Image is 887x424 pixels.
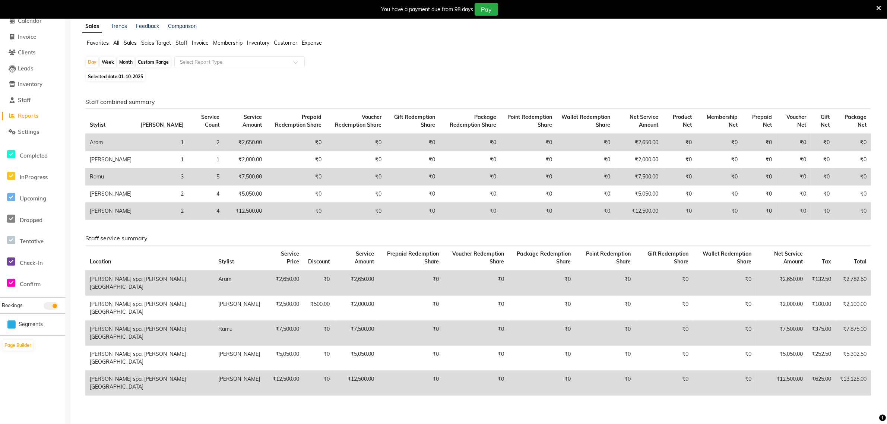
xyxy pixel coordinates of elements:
[811,186,834,203] td: ₹0
[663,168,696,186] td: ₹0
[334,295,378,320] td: ₹2,000.00
[214,295,264,320] td: [PERSON_NAME]
[2,64,63,73] a: Leads
[807,270,836,296] td: ₹132.50
[756,370,807,395] td: ₹12,500.00
[378,270,444,296] td: ₹0
[18,128,39,135] span: Settings
[2,96,63,105] a: Staff
[509,345,575,370] td: ₹0
[501,186,557,203] td: ₹0
[834,134,871,151] td: ₹0
[141,39,171,46] span: Sales Target
[18,49,35,56] span: Clients
[635,370,693,395] td: ₹0
[224,168,266,186] td: ₹7,500.00
[575,345,636,370] td: ₹0
[188,151,224,168] td: 1
[304,345,334,370] td: ₹0
[443,320,509,345] td: ₹0
[218,258,234,265] span: Stylist
[509,270,575,296] td: ₹0
[811,168,834,186] td: ₹0
[635,270,693,296] td: ₹0
[136,134,188,151] td: 1
[834,168,871,186] td: ₹0
[18,80,42,88] span: Inventory
[136,23,159,29] a: Feedback
[213,39,243,46] span: Membership
[756,345,807,370] td: ₹5,050.00
[807,320,836,345] td: ₹375.00
[821,114,830,128] span: Gift Net
[557,134,615,151] td: ₹0
[693,320,756,345] td: ₹0
[443,345,509,370] td: ₹0
[326,203,386,220] td: ₹0
[440,186,501,203] td: ₹0
[635,345,693,370] td: ₹0
[140,121,184,128] span: [PERSON_NAME]
[440,203,501,220] td: ₹0
[776,186,811,203] td: ₹0
[214,320,264,345] td: Ramu
[136,203,188,220] td: 2
[19,320,43,328] span: Segments
[87,39,109,46] span: Favorites
[20,238,44,245] span: Tentative
[304,320,334,345] td: ₹0
[281,250,299,265] span: Service Price
[615,203,663,220] td: ₹12,500.00
[693,295,756,320] td: ₹0
[443,270,509,296] td: ₹0
[834,203,871,220] td: ₹0
[266,203,326,220] td: ₹0
[647,250,688,265] span: Gift Redemption Share
[501,151,557,168] td: ₹0
[18,112,38,119] span: Reports
[845,114,867,128] span: Package Net
[774,250,803,265] span: Net Service Amount
[836,270,871,296] td: ₹2,782.50
[630,114,658,128] span: Net Service Amount
[355,250,374,265] span: Service Amount
[2,302,22,308] span: Bookings
[697,151,742,168] td: ₹0
[20,195,46,202] span: Upcoming
[175,39,187,46] span: Staff
[697,203,742,220] td: ₹0
[635,320,693,345] td: ₹0
[507,114,552,128] span: Point Redemption Share
[90,121,105,128] span: Stylist
[386,203,440,220] td: ₹0
[742,134,776,151] td: ₹0
[557,203,615,220] td: ₹0
[811,134,834,151] td: ₹0
[776,203,811,220] td: ₹0
[2,17,63,25] a: Calendar
[378,345,444,370] td: ₹0
[697,134,742,151] td: ₹0
[334,370,378,395] td: ₹12,500.00
[274,39,297,46] span: Customer
[807,370,836,395] td: ₹625.00
[557,151,615,168] td: ₹0
[440,134,501,151] td: ₹0
[124,39,137,46] span: Sales
[2,80,63,89] a: Inventory
[326,168,386,186] td: ₹0
[395,114,435,128] span: Gift Redemption Share
[188,168,224,186] td: 5
[386,186,440,203] td: ₹0
[836,370,871,395] td: ₹13,125.00
[247,39,269,46] span: Inventory
[575,270,636,296] td: ₹0
[443,295,509,320] td: ₹0
[335,114,381,128] span: Voucher Redemption Share
[387,250,439,265] span: Prepaid Redemption Share
[264,320,304,345] td: ₹7,500.00
[85,186,136,203] td: [PERSON_NAME]
[136,186,188,203] td: 2
[85,98,871,105] h6: Staff combined summary
[742,203,776,220] td: ₹0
